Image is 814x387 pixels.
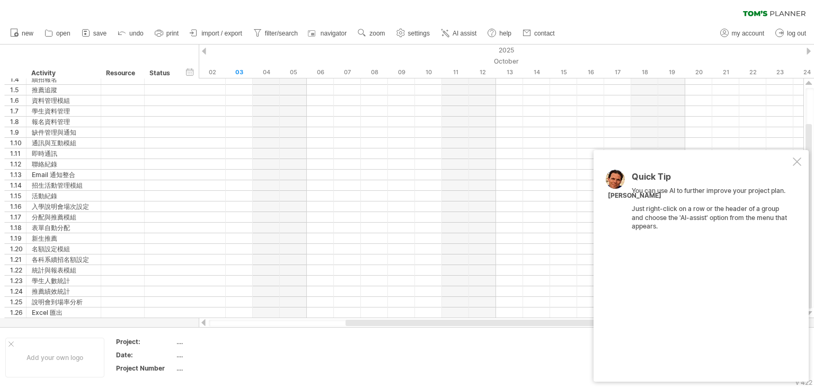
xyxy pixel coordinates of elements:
[355,27,388,40] a: zoom
[32,159,95,169] div: 聯絡紀錄
[176,350,266,359] div: ....
[361,67,388,78] div: Wednesday, 8 October 2025
[265,30,298,37] span: filter/search
[795,379,812,386] div: v 422
[10,265,26,275] div: 1.22
[32,74,95,84] div: 續招報名
[718,27,767,40] a: my account
[32,254,95,265] div: 各科系續招名額設定
[10,223,26,233] div: 1.18
[453,30,476,37] span: AI assist
[32,244,95,254] div: 名額設定模組
[10,106,26,116] div: 1.7
[10,233,26,243] div: 1.19
[42,27,74,40] a: open
[485,27,515,40] a: help
[10,254,26,265] div: 1.21
[10,159,26,169] div: 1.12
[787,30,806,37] span: log out
[251,27,301,40] a: filter/search
[5,338,104,377] div: Add your own logo
[280,67,307,78] div: Sunday, 5 October 2025
[685,67,712,78] div: Monday, 20 October 2025
[32,276,95,286] div: 學生人數統計
[32,233,95,243] div: 新生推薦
[631,67,658,78] div: Saturday, 18 October 2025
[732,30,764,37] span: my account
[176,364,266,373] div: ....
[369,30,385,37] span: zoom
[632,172,791,362] div: You can use AI to further improve your project plan. Just right-click on a row or the header of a...
[253,67,280,78] div: Saturday, 4 October 2025
[632,172,791,187] div: Quick Tip
[496,67,523,78] div: Monday, 13 October 2025
[32,170,95,180] div: Email 通知整合
[79,27,110,40] a: save
[32,297,95,307] div: 說明會到場率分析
[93,30,107,37] span: save
[307,67,334,78] div: Monday, 6 October 2025
[499,30,511,37] span: help
[31,68,95,78] div: Activity
[176,337,266,346] div: ....
[442,67,469,78] div: Saturday, 11 October 2025
[32,223,95,233] div: 表單自動分配
[32,201,95,212] div: 入學說明會場次設定
[32,127,95,137] div: 缺件管理與通知
[10,297,26,307] div: 1.25
[10,138,26,148] div: 1.10
[739,67,766,78] div: Wednesday, 22 October 2025
[32,307,95,318] div: Excel 匯出
[773,27,809,40] a: log out
[32,180,95,190] div: 招生活動管理模組
[394,27,433,40] a: settings
[415,67,442,78] div: Friday, 10 October 2025
[10,85,26,95] div: 1.5
[226,67,253,78] div: Friday, 3 October 2025
[438,27,480,40] a: AI assist
[388,67,415,78] div: Thursday, 9 October 2025
[32,85,95,95] div: 推薦追蹤
[32,265,95,275] div: 統計與報表模組
[32,138,95,148] div: 通訊與互動模組
[32,148,95,159] div: 即時通訊
[10,191,26,201] div: 1.15
[10,95,26,105] div: 1.6
[534,30,555,37] span: contact
[152,27,182,40] a: print
[166,30,179,37] span: print
[32,95,95,105] div: 資料管理模組
[10,276,26,286] div: 1.23
[10,307,26,318] div: 1.26
[469,67,496,78] div: Sunday, 12 October 2025
[56,30,70,37] span: open
[116,350,174,359] div: Date:
[32,117,95,127] div: 報名資料管理
[116,364,174,373] div: Project Number
[116,337,174,346] div: Project:
[766,67,793,78] div: Thursday, 23 October 2025
[10,127,26,137] div: 1.9
[10,180,26,190] div: 1.14
[32,212,95,222] div: 分配與推薦模組
[10,286,26,296] div: 1.24
[187,27,245,40] a: import / export
[7,27,37,40] a: new
[306,27,350,40] a: navigator
[550,67,577,78] div: Wednesday, 15 October 2025
[32,106,95,116] div: 學生資料管理
[608,191,661,200] div: [PERSON_NAME]
[10,74,26,84] div: 1.4
[523,67,550,78] div: Tuesday, 14 October 2025
[10,170,26,180] div: 1.13
[658,67,685,78] div: Sunday, 19 October 2025
[32,286,95,296] div: 推薦績效統計
[10,244,26,254] div: 1.20
[520,27,558,40] a: contact
[321,30,347,37] span: navigator
[106,68,138,78] div: Resource
[199,67,226,78] div: Thursday, 2 October 2025
[201,30,242,37] span: import / export
[577,67,604,78] div: Thursday, 16 October 2025
[32,191,95,201] div: 活動紀錄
